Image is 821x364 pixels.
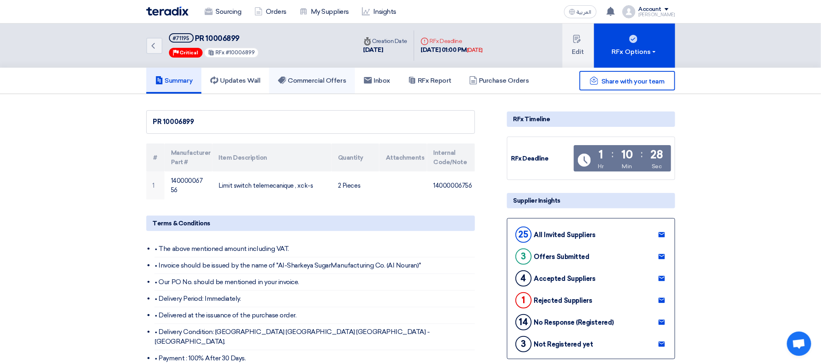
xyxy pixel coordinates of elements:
[226,49,255,56] span: #10006899
[427,171,475,199] td: 14000006756
[154,324,475,350] li: • Delivery Condition: [GEOGRAPHIC_DATA] [GEOGRAPHIC_DATA] [GEOGRAPHIC_DATA] - [GEOGRAPHIC_DATA].
[564,5,597,18] button: العربية
[198,3,248,21] a: Sourcing
[201,68,269,94] a: Updates Wall
[534,231,596,239] div: All Invited Suppliers
[515,270,532,287] div: 4
[577,9,592,15] span: العربية
[598,162,603,171] div: Hr
[534,319,614,326] div: No Response (Registered)
[154,291,475,307] li: • Delivery Period: Immediately.
[399,68,460,94] a: RFx Report
[165,143,212,171] th: Manufacturer Part #
[408,77,451,85] h5: RFx Report
[154,274,475,291] li: • Our PO No. should be mentioned in your invoice.
[216,49,224,56] span: RFx
[621,149,633,161] div: 10
[467,46,483,54] div: [DATE]
[210,77,260,85] h5: Updates Wall
[248,3,293,21] a: Orders
[622,162,633,171] div: Min
[173,36,190,41] div: #71195
[460,68,538,94] a: Purchase Orders
[180,50,199,56] span: Critical
[511,154,572,163] div: RFx Deadline
[622,5,635,18] img: profile_test.png
[331,143,379,171] th: Quantity
[212,143,331,171] th: Item Description
[427,143,475,171] th: Internal Code/Note
[165,171,212,199] td: 14000006756
[639,13,675,17] div: [PERSON_NAME]
[154,307,475,324] li: • Delivered at the issuance of the purchase order.
[169,33,259,43] h5: PR 10006899
[195,34,239,43] span: PR 10006899
[507,111,675,127] div: RFx Timeline
[355,3,403,21] a: Insights
[421,37,483,45] div: RFx Deadline
[379,143,427,171] th: Attachments
[611,47,657,57] div: RFx Options
[562,24,594,68] button: Edit
[515,314,532,330] div: 14
[651,149,663,161] div: 28
[515,227,532,243] div: 25
[534,275,596,283] div: Accepted Suppliers
[154,241,475,257] li: • The above mentioned amount including VAT.
[594,24,675,68] button: RFx Options
[154,257,475,274] li: • Invoice should be issued by the name of "Al-Sharkeya SugarManufacturing Co. (Al Nouran)"
[155,77,193,85] h5: Summary
[293,3,355,21] a: My Suppliers
[146,6,188,16] img: Teradix logo
[787,332,811,356] div: Open chat
[269,68,355,94] a: Commercial Offers
[146,68,202,94] a: Summary
[355,68,399,94] a: Inbox
[534,253,590,261] div: Offers Submitted
[534,297,592,304] div: Rejected Suppliers
[611,147,614,161] div: :
[652,162,662,171] div: Sec
[515,292,532,308] div: 1
[639,6,662,13] div: Account
[146,171,165,199] td: 1
[641,147,643,161] div: :
[534,340,593,348] div: Not Registered yet
[278,77,346,85] h5: Commercial Offers
[212,171,331,199] td: Limit switch telemecanique , xck-s
[331,171,379,199] td: 2 Pieces
[601,77,664,85] span: Share with your team
[507,193,675,208] div: Supplier Insights
[421,45,483,55] div: [DATE] 01:00 PM
[146,143,165,171] th: #
[515,248,532,265] div: 3
[363,45,408,55] div: [DATE]
[515,336,532,352] div: 3
[363,37,408,45] div: Creation Date
[153,219,210,228] span: Terms & Conditions
[153,117,468,127] div: PR 10006899
[364,77,390,85] h5: Inbox
[469,77,529,85] h5: Purchase Orders
[599,149,603,161] div: 1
